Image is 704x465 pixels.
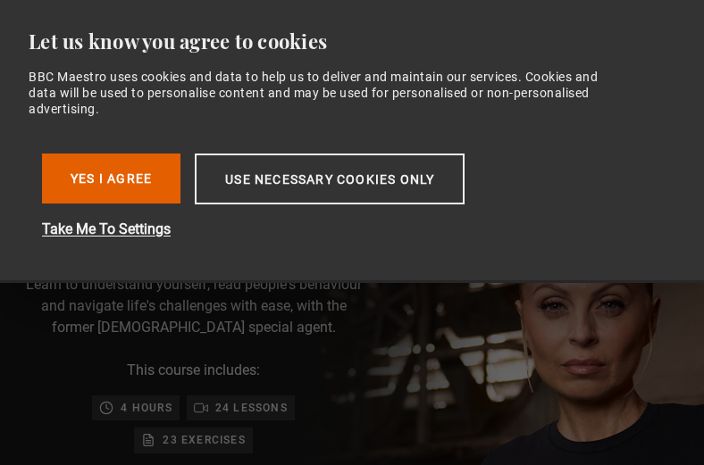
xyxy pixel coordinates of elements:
[127,360,260,381] p: This course includes:
[42,219,614,240] button: Take Me To Settings
[21,274,365,338] p: Learn to understand yourself, read people's behaviour and navigate life's challenges with ease, w...
[195,154,465,204] button: Use necessary cookies only
[29,29,661,54] div: Let us know you agree to cookies
[42,154,180,203] button: Yes I Agree
[29,69,598,118] div: BBC Maestro uses cookies and data to help us to deliver and maintain our services. Cookies and da...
